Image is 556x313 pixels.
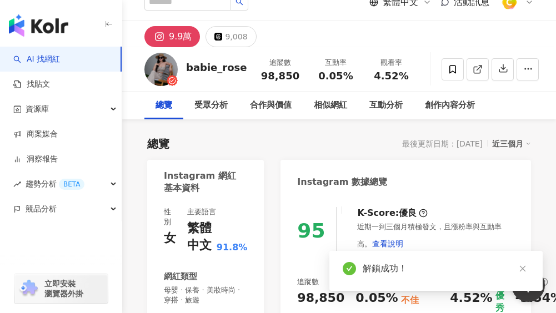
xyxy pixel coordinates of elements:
[13,54,60,65] a: searchAI 找網紅
[13,129,58,140] a: 商案媒合
[187,207,216,217] div: 主要語言
[144,26,200,47] button: 9.9萬
[297,277,319,287] div: 追蹤數
[357,222,514,254] div: 近期一到三個月積極發文，且漲粉率與互動率高。
[144,53,178,86] img: KOL Avatar
[59,179,84,190] div: BETA
[297,219,325,242] div: 95
[13,79,50,90] a: 找貼文
[26,97,49,122] span: 資源庫
[147,136,169,152] div: 總覽
[399,207,417,219] div: 優良
[164,230,176,247] div: 女
[297,176,387,188] div: Instagram 數據總覽
[318,70,353,82] span: 0.05%
[187,220,214,254] div: 繁體中文
[363,262,529,275] div: 解鎖成功！
[206,26,256,47] button: 9,008
[372,239,403,248] span: 查看說明
[369,99,403,112] div: 互動分析
[9,14,68,37] img: logo
[164,207,176,227] div: 性別
[164,271,197,282] div: 網紅類型
[164,285,247,305] span: 母嬰 · 保養 · 美妝時尚 · 穿搭 · 旅遊
[14,274,108,304] a: chrome extension立即安裝 瀏覽器外掛
[225,29,247,44] div: 9,008
[401,294,419,306] div: 不佳
[186,60,247,74] div: babie_rose
[250,99,292,112] div: 合作與價值
[164,170,242,195] div: Instagram 網紅基本資料
[26,171,84,196] span: 趨勢分析
[372,233,404,255] button: 查看說明
[297,290,344,307] div: 98,850
[217,241,248,254] span: 91.8%
[156,99,172,112] div: 總覽
[194,99,228,112] div: 受眾分析
[425,99,475,112] div: 創作內容分析
[13,154,58,165] a: 洞察報告
[402,139,483,148] div: 最後更新日期：[DATE]
[492,137,531,151] div: 近三個月
[314,99,347,112] div: 相似網紅
[26,196,57,221] span: 競品分析
[343,262,356,275] span: check-circle
[519,265,527,272] span: close
[261,70,299,82] span: 98,850
[370,57,412,68] div: 觀看率
[259,57,301,68] div: 追蹤數
[314,57,357,68] div: 互動率
[374,70,408,82] span: 4.52%
[169,29,192,44] div: 9.9萬
[13,180,21,188] span: rise
[357,207,428,219] div: K-Score :
[18,280,39,297] img: chrome extension
[44,279,83,299] span: 立即安裝 瀏覽器外掛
